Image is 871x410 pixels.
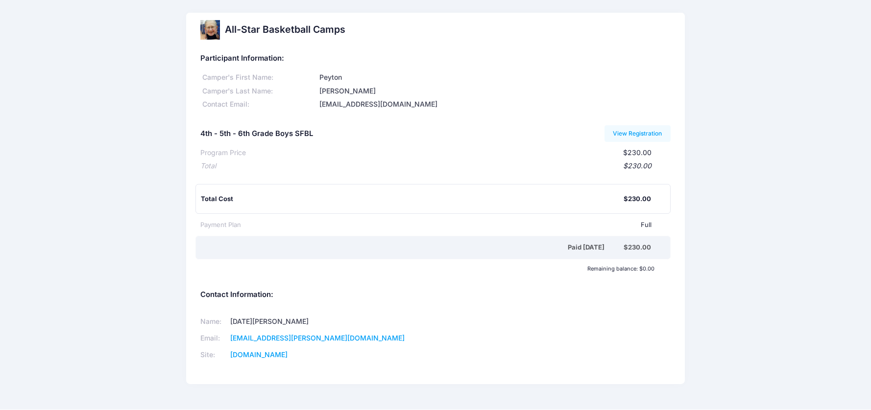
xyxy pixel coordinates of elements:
div: Total Cost [201,194,623,204]
td: Name: [200,314,227,330]
div: [EMAIL_ADDRESS][DOMAIN_NAME] [318,99,670,110]
div: Peyton [318,72,670,83]
h5: 4th - 5th - 6th Grade Boys SFBL [200,130,313,138]
div: Contact Email: [200,99,318,110]
a: [DOMAIN_NAME] [230,350,288,359]
h5: Contact Information: [200,291,670,299]
td: Email: [200,330,227,347]
div: Camper's Last Name: [200,86,318,96]
div: Program Price [200,148,246,158]
div: Full [241,220,651,230]
div: $230.00 [624,194,651,204]
div: $230.00 [216,161,651,171]
td: Site: [200,347,227,364]
h5: Participant Information: [200,54,670,63]
div: Remaining balance: $0.00 [196,266,659,272]
a: [EMAIL_ADDRESS][PERSON_NAME][DOMAIN_NAME] [230,334,405,342]
div: $230.00 [624,243,651,252]
h2: All-Star Basketball Camps [225,24,345,35]
td: [DATE][PERSON_NAME] [227,314,423,330]
a: View Registration [605,125,671,142]
span: $230.00 [623,148,652,157]
div: [PERSON_NAME] [318,86,670,96]
div: Camper's First Name: [200,72,318,83]
div: Total [200,161,216,171]
div: Payment Plan [200,220,241,230]
div: Paid [DATE] [202,243,623,252]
